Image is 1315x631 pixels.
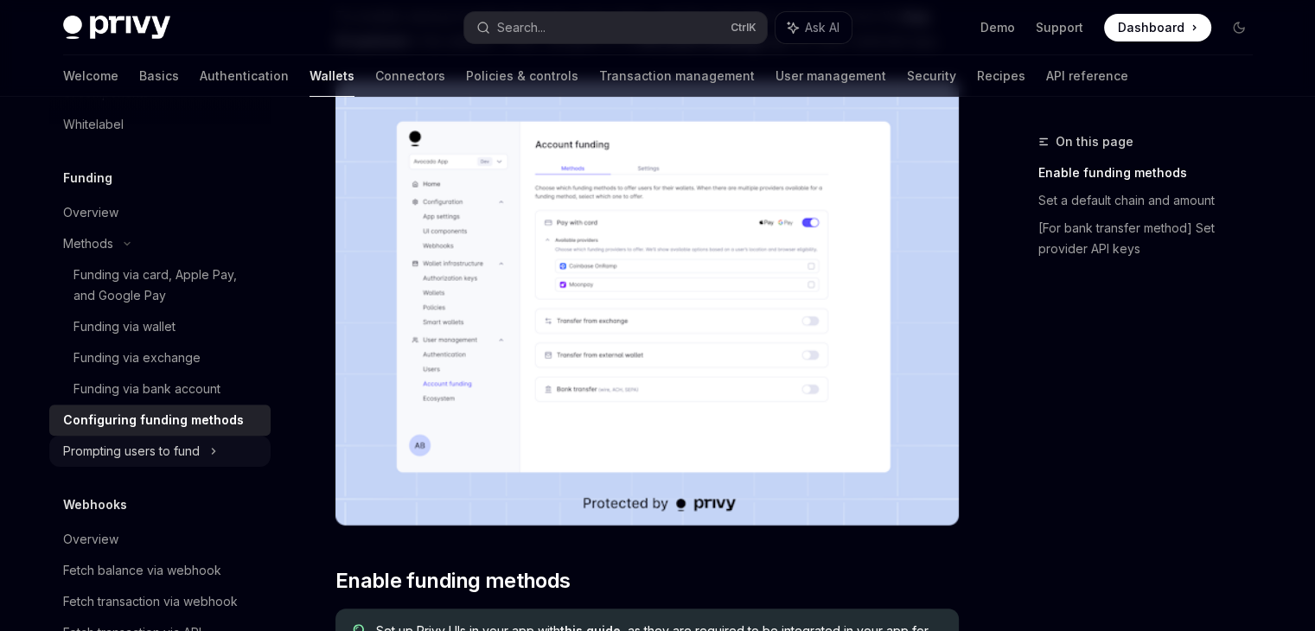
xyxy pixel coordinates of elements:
[599,55,755,97] a: Transaction management
[335,80,959,526] img: Fundingupdate PNG
[1225,14,1253,41] button: Toggle dark mode
[49,259,271,311] a: Funding via card, Apple Pay, and Google Pay
[977,55,1025,97] a: Recipes
[139,55,179,97] a: Basics
[63,441,200,462] div: Prompting users to fund
[73,265,260,306] div: Funding via card, Apple Pay, and Google Pay
[805,19,839,36] span: Ask AI
[63,202,118,223] div: Overview
[63,114,124,135] div: Whitelabel
[1038,159,1267,187] a: Enable funding methods
[63,16,170,40] img: dark logo
[49,524,271,555] a: Overview
[63,560,221,581] div: Fetch balance via webhook
[63,233,113,254] div: Methods
[73,347,201,368] div: Funding via exchange
[731,21,756,35] span: Ctrl K
[200,55,289,97] a: Authentication
[1118,19,1184,36] span: Dashboard
[63,529,118,550] div: Overview
[49,109,271,140] a: Whitelabel
[49,197,271,228] a: Overview
[776,55,886,97] a: User management
[63,410,244,430] div: Configuring funding methods
[63,168,112,188] h5: Funding
[63,591,238,612] div: Fetch transaction via webhook
[73,379,220,399] div: Funding via bank account
[335,567,571,595] span: Enable funding methods
[464,12,767,43] button: Search...CtrlK
[1038,214,1267,263] a: [For bank transfer method] Set provider API keys
[1046,55,1128,97] a: API reference
[497,17,546,38] div: Search...
[49,311,271,342] a: Funding via wallet
[907,55,956,97] a: Security
[63,55,118,97] a: Welcome
[49,555,271,586] a: Fetch balance via webhook
[1104,14,1211,41] a: Dashboard
[49,373,271,405] a: Funding via bank account
[49,405,271,436] a: Configuring funding methods
[466,55,578,97] a: Policies & controls
[73,316,176,337] div: Funding via wallet
[1038,187,1267,214] a: Set a default chain and amount
[49,586,271,617] a: Fetch transaction via webhook
[63,494,127,515] h5: Webhooks
[776,12,852,43] button: Ask AI
[1056,131,1133,152] span: On this page
[375,55,445,97] a: Connectors
[49,342,271,373] a: Funding via exchange
[1036,19,1083,36] a: Support
[310,55,354,97] a: Wallets
[980,19,1015,36] a: Demo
